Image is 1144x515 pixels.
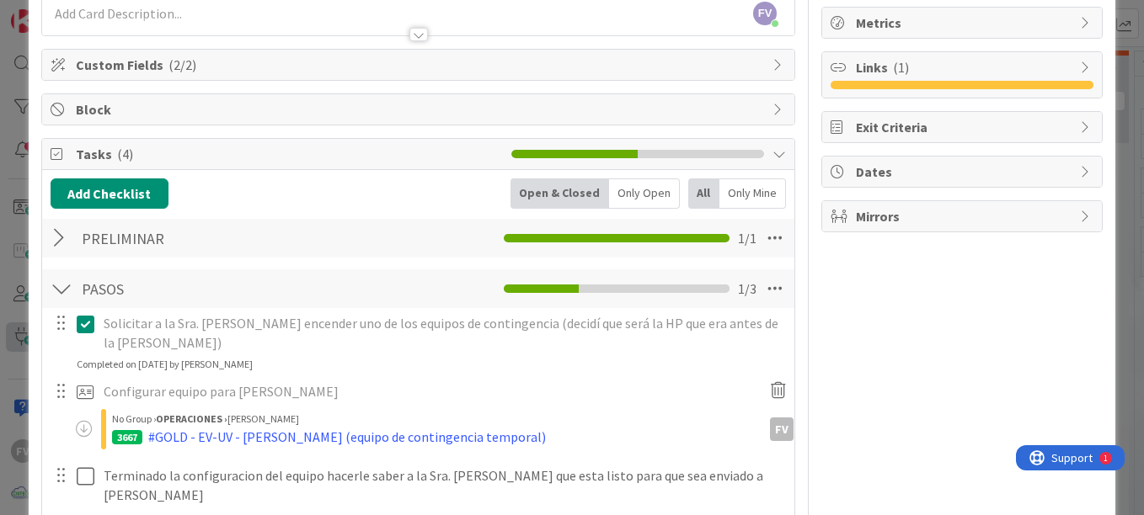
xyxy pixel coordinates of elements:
span: Support [35,3,77,23]
div: Only Mine [719,178,786,209]
div: Open & Closed [511,178,609,209]
span: Tasks [76,144,503,164]
p: Terminado la configuracion del equipo hacerle saber a la Sra. [PERSON_NAME] que esta listo para q... [104,466,783,504]
span: No Group › [112,412,156,425]
button: Add Checklist [51,178,168,209]
input: Add Checklist... [76,273,388,304]
span: Links [856,57,1072,77]
div: FV [770,417,794,441]
div: All [688,178,719,209]
div: 1 [88,7,92,20]
span: Metrics [856,13,1072,33]
span: Mirrors [856,206,1072,226]
span: [PERSON_NAME] [227,412,299,425]
div: Only Open [609,178,680,209]
span: ( 4 ) [117,146,133,162]
p: Configurar equipo para [PERSON_NAME] [104,382,752,401]
div: 3667 [112,430,142,444]
div: #GOLD - EV-UV - [PERSON_NAME] (equipo de contingencia temporal) [148,427,546,447]
b: OPERACIONES › [156,412,227,425]
span: Exit Criteria [856,117,1072,137]
p: Solicitar a la Sra. [PERSON_NAME] encender uno de los equipos de contingencia (decidí que será la... [104,314,783,352]
span: Custom Fields [76,55,764,75]
span: 1 / 1 [738,228,756,248]
span: Dates [856,162,1072,182]
span: ( 2/2 ) [168,56,196,73]
div: Completed on [DATE] by [PERSON_NAME] [77,357,253,372]
span: 1 / 3 [738,279,756,299]
span: Block [76,99,764,119]
span: ( 1 ) [893,59,909,76]
span: FV [753,2,777,25]
input: Add Checklist... [76,223,388,253]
